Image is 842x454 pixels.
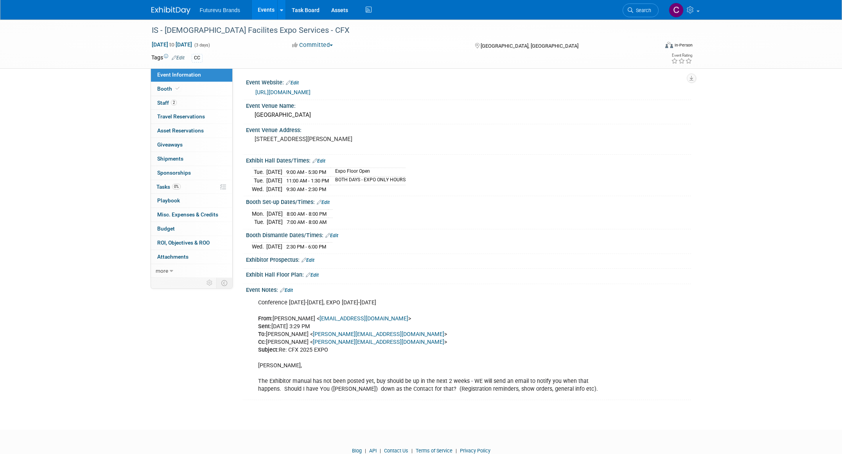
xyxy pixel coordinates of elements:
[306,272,319,278] a: Edit
[289,41,336,49] button: Committed
[157,170,191,176] span: Sponsorships
[151,180,232,194] a: Tasks0%
[253,295,605,397] div: Conference [DATE]-[DATE], EXPO [DATE]-[DATE] [PERSON_NAME] < > [DATE] 3:29 PM [PERSON_NAME] < > [...
[156,184,181,190] span: Tasks
[352,448,362,454] a: Blog
[266,243,282,251] td: [DATE]
[325,233,338,238] a: Edit
[330,177,406,185] td: BOTH DAYS - EXPO ONLY HOURS
[369,448,377,454] a: API
[151,7,190,14] img: ExhibitDay
[363,448,368,454] span: |
[151,152,232,166] a: Shipments
[674,42,693,48] div: In-Person
[258,323,271,330] b: Sent:
[252,209,267,218] td: Mon.
[258,331,266,338] b: To:
[317,200,330,205] a: Edit
[286,186,326,192] span: 9:30 AM - 2:30 PM
[151,166,232,180] a: Sponsorships
[149,23,647,38] div: IS - [DEMOGRAPHIC_DATA] Facilites Expo Services - CFX
[151,208,232,222] a: Misc. Expenses & Credits
[157,156,183,162] span: Shipments
[157,254,189,260] span: Attachments
[671,54,692,57] div: Event Rating
[481,43,578,49] span: [GEOGRAPHIC_DATA], [GEOGRAPHIC_DATA]
[194,43,210,48] span: (3 days)
[267,209,283,218] td: [DATE]
[266,177,282,185] td: [DATE]
[157,100,177,106] span: Staff
[192,54,203,62] div: CC
[252,243,266,251] td: Wed.
[157,86,181,92] span: Booth
[266,168,282,177] td: [DATE]
[416,448,452,454] a: Terms of Service
[157,211,218,218] span: Misc. Expenses & Credits
[252,185,266,193] td: Wed.
[623,4,659,17] a: Search
[151,41,192,48] span: [DATE] [DATE]
[252,109,685,121] div: [GEOGRAPHIC_DATA]
[302,257,314,263] a: Edit
[151,138,232,152] a: Giveaways
[157,225,175,232] span: Budget
[168,41,176,48] span: to
[151,110,232,123] a: Travel Reservations
[157,197,180,204] span: Playbook
[460,448,490,454] a: Privacy Policy
[246,196,691,206] div: Booth Set-up Dates/Times:
[252,177,266,185] td: Tue.
[252,168,266,177] td: Tue.
[151,68,232,82] a: Event Information
[172,55,185,61] a: Edit
[246,155,691,165] div: Exhibit Hall Dates/Times:
[287,219,327,225] span: 7:00 AM - 8:00 AM
[151,264,232,278] a: more
[330,168,406,177] td: Expo Floor Open
[286,80,299,86] a: Edit
[216,278,232,288] td: Toggle Event Tabs
[246,269,691,279] div: Exhibit Hall Floor Plan:
[258,347,279,353] b: Subject:
[267,218,283,226] td: [DATE]
[156,268,168,274] span: more
[384,448,408,454] a: Contact Us
[266,185,282,193] td: [DATE]
[151,54,185,63] td: Tags
[409,448,415,454] span: |
[286,178,329,184] span: 11:00 AM - 1:30 PM
[172,184,181,189] span: 0%
[258,339,266,345] b: Cc:
[252,218,267,226] td: Tue.
[176,86,180,91] i: Booth reservation complete
[157,141,183,148] span: Giveaways
[258,315,273,322] b: From:
[633,7,651,13] span: Search
[151,194,232,207] a: Playbook
[255,89,311,95] a: [URL][DOMAIN_NAME]
[246,229,691,240] div: Booth Dismantle Dates/Times:
[378,448,383,454] span: |
[287,211,327,217] span: 8:00 AM - 8:00 PM
[320,315,408,322] a: [EMAIL_ADDRESS][DOMAIN_NAME]
[246,77,691,87] div: Event Website:
[157,240,210,246] span: ROI, Objectives & ROO
[157,71,201,78] span: Event Information
[286,169,326,175] span: 9:00 AM - 5:30 PM
[612,41,693,52] div: Event Format
[454,448,459,454] span: |
[246,254,691,264] div: Exhibitor Prospectus:
[669,3,684,18] img: CHERYL CLOWES
[203,278,217,288] td: Personalize Event Tab Strip
[246,124,691,134] div: Event Venue Address:
[255,136,423,143] pre: [STREET_ADDRESS][PERSON_NAME]
[246,284,691,294] div: Event Notes:
[151,222,232,236] a: Budget
[313,331,444,338] a: [PERSON_NAME][EMAIL_ADDRESS][DOMAIN_NAME]
[200,7,241,13] span: Futurevu Brands
[171,100,177,105] span: 2
[151,124,232,138] a: Asset Reservations
[286,244,326,250] span: 2:30 PM - 6:00 PM
[246,100,691,110] div: Event Venue Name:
